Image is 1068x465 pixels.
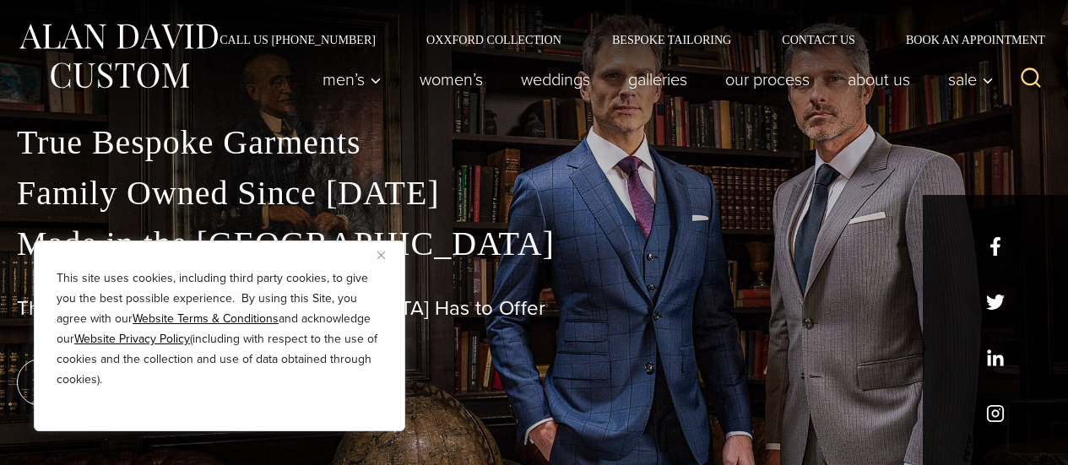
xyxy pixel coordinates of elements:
a: Galleries [610,62,707,96]
a: Our Process [707,62,829,96]
nav: Secondary Navigation [194,34,1051,46]
a: Website Privacy Policy [74,330,190,348]
a: Website Terms & Conditions [133,310,279,327]
p: This site uses cookies, including third party cookies, to give you the best possible experience. ... [57,268,382,390]
a: Women’s [401,62,502,96]
a: Oxxford Collection [401,34,587,46]
img: Alan David Custom [17,19,220,94]
button: View Search Form [1011,59,1051,100]
a: book an appointment [17,359,253,406]
a: Call Us [PHONE_NUMBER] [194,34,401,46]
a: Contact Us [756,34,881,46]
button: Close [377,245,398,265]
a: weddings [502,62,610,96]
a: Book an Appointment [881,34,1051,46]
p: True Bespoke Garments Family Owned Since [DATE] Made in the [GEOGRAPHIC_DATA] [17,117,1051,269]
a: Bespoke Tailoring [587,34,756,46]
h1: The Best Custom Suits [GEOGRAPHIC_DATA] Has to Offer [17,296,1051,321]
a: About Us [829,62,930,96]
img: Close [377,251,385,259]
span: Men’s [323,71,382,88]
span: Sale [948,71,994,88]
nav: Primary Navigation [304,62,1003,96]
